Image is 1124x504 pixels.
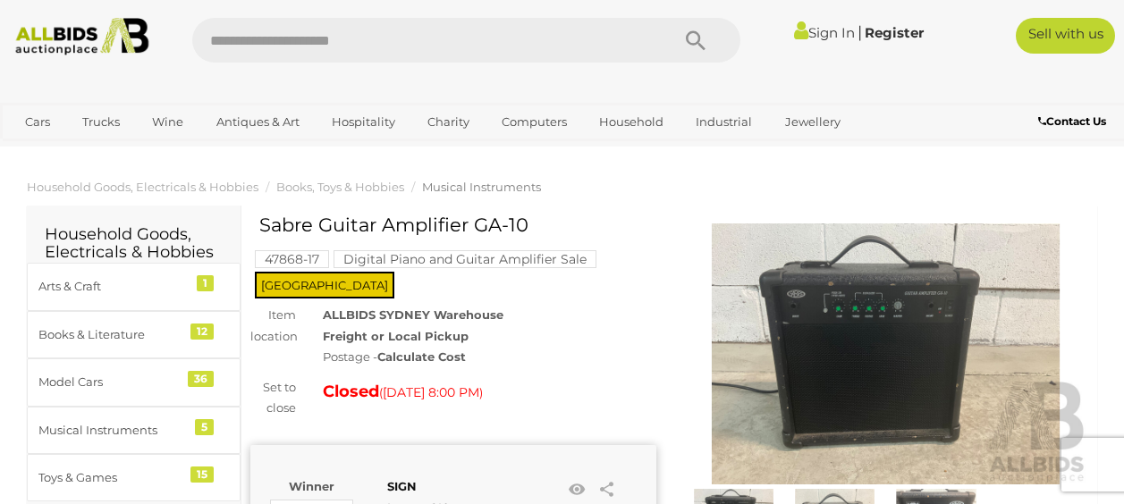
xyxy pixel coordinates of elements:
[379,385,483,399] span: ( )
[255,272,394,298] span: [GEOGRAPHIC_DATA]
[38,276,186,297] div: Arts & Craft
[323,307,503,322] strong: ALLBIDS SYDNEY Warehouse
[8,18,156,55] img: Allbids.com.au
[563,476,590,503] li: Watch this item
[27,407,241,454] a: Musical Instruments 5
[148,137,299,166] a: [GEOGRAPHIC_DATA]
[323,347,656,367] div: Postage -
[45,226,223,262] h2: Household Goods, Electricals & Hobbies
[140,107,195,137] a: Wine
[1016,18,1115,54] a: Sell with us
[255,252,329,266] a: 47868-17
[38,467,186,488] div: Toys & Games
[773,107,852,137] a: Jewellery
[13,107,62,137] a: Cars
[27,311,241,358] a: Books & Literature 12
[865,24,924,41] a: Register
[383,384,479,400] span: [DATE] 8:00 PM
[38,372,186,392] div: Model Cars
[684,107,764,137] a: Industrial
[195,419,214,435] div: 5
[858,22,862,42] span: |
[334,250,596,268] mark: Digital Piano and Guitar Amplifier Sale
[237,377,309,419] div: Set to close
[377,349,466,364] strong: Calculate Cost
[13,137,71,166] a: Office
[289,479,334,493] b: Winner
[27,358,241,406] a: Model Cars 36
[197,275,214,291] div: 1
[683,223,1089,484] img: Sabre Guitar Amplifier GA-10
[276,180,404,194] a: Books, Toys & Hobbies
[323,382,379,401] strong: Closed
[71,107,131,137] a: Trucks
[323,329,469,343] strong: Freight or Local Pickup
[188,371,214,387] div: 36
[1038,114,1106,128] b: Contact Us
[794,24,855,41] a: Sign In
[1038,112,1111,131] a: Contact Us
[38,324,186,345] div: Books & Literature
[38,420,186,441] div: Musical Instruments
[416,107,481,137] a: Charity
[587,107,675,137] a: Household
[237,305,309,347] div: Item location
[190,466,214,483] div: 15
[205,107,311,137] a: Antiques & Art
[320,107,407,137] a: Hospitality
[490,107,579,137] a: Computers
[27,454,241,501] a: Toys & Games 15
[27,180,258,194] a: Household Goods, Electricals & Hobbies
[259,214,652,235] h1: Sabre Guitar Amplifier GA-10
[422,180,541,194] a: Musical Instruments
[27,263,241,310] a: Arts & Craft 1
[80,137,139,166] a: Sports
[255,250,329,268] mark: 47868-17
[190,323,214,340] div: 12
[334,252,596,266] a: Digital Piano and Guitar Amplifier Sale
[651,18,740,63] button: Search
